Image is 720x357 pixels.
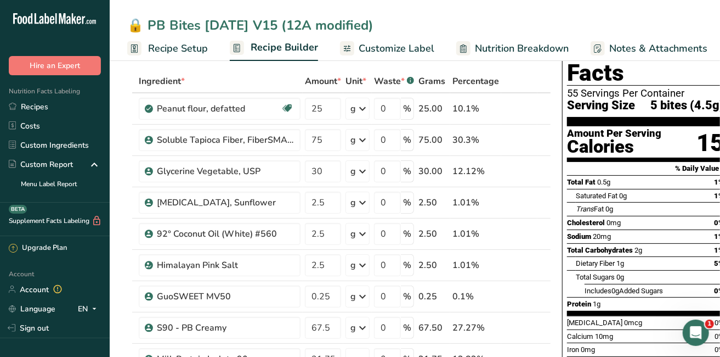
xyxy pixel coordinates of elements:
div: 92° Coconut Oil (White) #560 [157,227,294,241]
a: Notes & Attachments [591,36,707,61]
span: Protein [567,300,591,308]
a: Recipe Setup [127,36,208,61]
div: 12.12% [452,165,499,178]
div: Calories [567,139,661,155]
span: Serving Size [567,99,635,113]
div: Glycerine Vegetable, USP [157,165,294,178]
div: 2.50 [418,227,448,241]
span: Grams [418,75,445,88]
div: Himalayan Pink Salt [157,259,294,272]
div: 1.01% [452,259,499,272]
span: 1 [705,320,714,328]
span: 0.5g [597,178,610,186]
div: 75.00 [418,133,448,147]
span: 10mg [595,332,613,341]
a: Nutrition Breakdown [456,36,569,61]
span: Includes Added Sugars [585,287,663,295]
span: Unit [345,75,366,88]
span: Cholesterol [567,219,605,227]
button: Hire an Expert [9,56,101,75]
span: 0mg [606,219,621,227]
span: Recipe Setup [148,41,208,56]
div: 1.01% [452,227,499,241]
div: Peanut flour, defatted [157,102,281,115]
span: 0g [619,192,627,200]
div: g [350,165,356,178]
div: 27.27% [452,321,499,334]
span: Calcium [567,332,593,341]
div: 67.50 [418,321,448,334]
iframe: Intercom live chat [683,320,709,346]
span: Ingredient [139,75,185,88]
span: Fat [576,205,604,213]
div: EN [78,302,101,315]
span: Total Carbohydrates [567,246,633,254]
span: 0mg [581,345,595,354]
div: g [350,196,356,209]
span: Total Sugars [576,273,615,281]
div: g [350,290,356,303]
span: 0g [611,287,619,295]
span: Iron [567,345,579,354]
div: g [350,102,356,115]
div: 25.00 [418,102,448,115]
a: Language [9,299,55,319]
span: 0g [616,273,624,281]
div: 2.50 [418,196,448,209]
span: 0mcg [624,319,642,327]
div: g [350,227,356,241]
div: 30.00 [418,165,448,178]
div: 30.3% [452,133,499,147]
span: 2g [634,246,642,254]
span: Amount [305,75,341,88]
span: Percentage [452,75,499,88]
div: S90 - PB Creamy [157,321,294,334]
div: Upgrade Plan [9,243,67,254]
span: [MEDICAL_DATA] [567,319,622,327]
span: Dietary Fiber [576,259,615,267]
span: Nutrition Breakdown [475,41,569,56]
span: Recipe Builder [251,40,318,55]
span: 20mg [593,232,611,241]
div: Amount Per Serving [567,129,661,139]
i: Trans [576,205,594,213]
div: 1.01% [452,196,499,209]
div: [MEDICAL_DATA], Sunflower [157,196,294,209]
span: Notes & Attachments [609,41,707,56]
div: g [350,259,356,272]
div: 0.25 [418,290,448,303]
span: 0g [605,205,613,213]
a: Recipe Builder [230,35,318,62]
span: 1g [616,259,624,267]
a: Customize Label [340,36,434,61]
span: Sodium [567,232,591,241]
div: Soluble Tapioca Fiber, FiberSMART TS90 [157,133,294,147]
span: Total Fat [567,178,596,186]
div: 10.1% [452,102,499,115]
span: 1g [593,300,600,308]
div: g [350,133,356,147]
div: 2.50 [418,259,448,272]
span: Customize Label [359,41,434,56]
div: Custom Report [9,159,73,170]
div: BETA [9,205,27,214]
div: g [350,321,356,334]
div: Waste [374,75,414,88]
span: Saturated Fat [576,192,617,200]
div: 0.1% [452,290,499,303]
div: GuoSWEET MV50 [157,290,294,303]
